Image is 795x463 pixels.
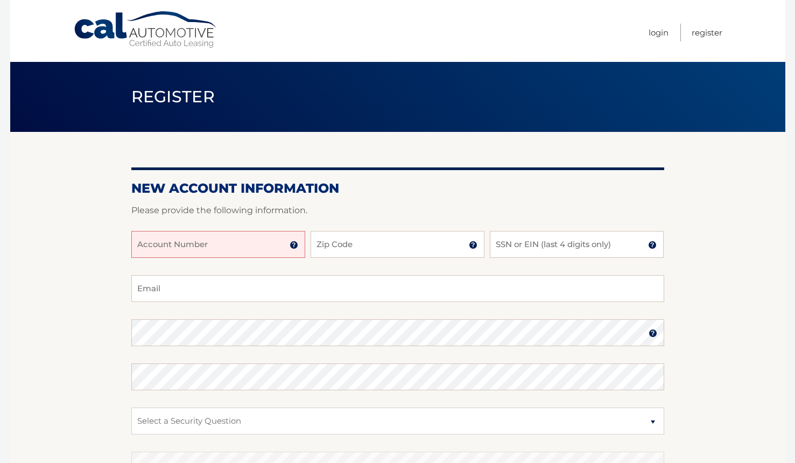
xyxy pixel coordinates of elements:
h2: New Account Information [131,180,664,197]
img: tooltip.svg [649,329,657,338]
span: Register [131,87,215,107]
p: Please provide the following information. [131,203,664,218]
input: Account Number [131,231,305,258]
img: tooltip.svg [648,241,657,249]
input: SSN or EIN (last 4 digits only) [490,231,664,258]
img: tooltip.svg [469,241,477,249]
img: tooltip.svg [290,241,298,249]
input: Zip Code [311,231,484,258]
a: Cal Automotive [73,11,219,49]
a: Login [649,24,669,41]
input: Email [131,275,664,302]
a: Register [692,24,722,41]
